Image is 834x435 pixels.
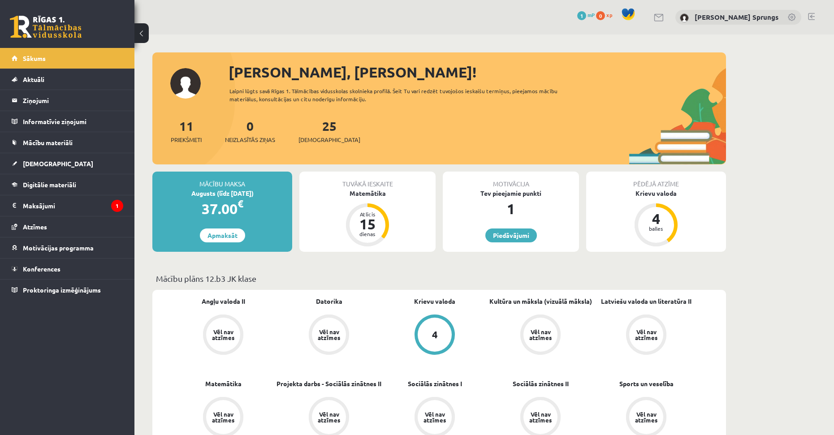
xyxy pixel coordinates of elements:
[619,379,674,388] a: Sports un veselība
[200,228,245,242] a: Apmaksāt
[23,54,46,62] span: Sākums
[211,411,236,423] div: Vēl nav atzīmes
[680,13,689,22] img: Didzis Daniels Sprungs
[277,379,381,388] a: Projekta darbs - Sociālās zinātnes II
[23,159,93,168] span: [DEMOGRAPHIC_DATA]
[229,61,726,83] div: [PERSON_NAME], [PERSON_NAME]!
[601,297,691,306] a: Latviešu valoda un literatūra II
[513,379,569,388] a: Sociālās zinātnes II
[23,195,123,216] legend: Maksājumi
[12,132,123,153] a: Mācību materiāli
[643,226,670,231] div: balles
[606,11,612,18] span: xp
[528,329,553,340] div: Vēl nav atzīmes
[152,189,292,198] div: Augusts (līdz [DATE])
[23,90,123,111] legend: Ziņojumi
[489,297,592,306] a: Kultūra un māksla (vizuālā māksla)
[171,135,202,144] span: Priekšmeti
[225,118,275,144] a: 0Neizlasītās ziņas
[156,272,722,284] p: Mācību plāns 12.b3 JK klase
[23,75,44,83] span: Aktuāli
[205,379,242,388] a: Matemātika
[316,411,341,423] div: Vēl nav atzīmes
[643,211,670,226] div: 4
[152,172,292,189] div: Mācību maksa
[23,244,94,252] span: Motivācijas programma
[12,258,123,279] a: Konferences
[586,189,726,248] a: Krievu valoda 4 balles
[12,174,123,195] a: Digitālie materiāli
[577,11,586,20] span: 1
[577,11,595,18] a: 1 mP
[408,379,462,388] a: Sociālās zinātnes I
[12,111,123,132] a: Informatīvie ziņojumi
[634,329,659,340] div: Vēl nav atzīmes
[485,228,537,242] a: Piedāvājumi
[299,189,436,198] div: Matemātika
[23,138,73,146] span: Mācību materiāli
[588,11,595,18] span: mP
[238,197,243,210] span: €
[432,330,438,340] div: 4
[170,314,276,357] a: Vēl nav atzīmes
[443,172,579,189] div: Motivācija
[299,172,436,189] div: Tuvākā ieskaite
[298,135,360,144] span: [DEMOGRAPHIC_DATA]
[443,198,579,220] div: 1
[12,69,123,90] a: Aktuāli
[276,314,382,357] a: Vēl nav atzīmes
[12,280,123,300] a: Proktoringa izmēģinājums
[23,286,101,294] span: Proktoringa izmēģinājums
[528,411,553,423] div: Vēl nav atzīmes
[354,217,381,231] div: 15
[171,118,202,144] a: 11Priekšmeti
[316,329,341,340] div: Vēl nav atzīmes
[12,195,123,216] a: Maksājumi1
[596,11,617,18] a: 0 xp
[354,211,381,217] div: Atlicis
[354,231,381,237] div: dienas
[202,297,245,306] a: Angļu valoda II
[695,13,778,22] a: [PERSON_NAME] Sprungs
[299,189,436,248] a: Matemātika Atlicis 15 dienas
[414,297,455,306] a: Krievu valoda
[316,297,342,306] a: Datorika
[422,411,447,423] div: Vēl nav atzīmes
[23,265,60,273] span: Konferences
[443,189,579,198] div: Tev pieejamie punkti
[23,181,76,189] span: Digitālie materiāli
[10,16,82,38] a: Rīgas 1. Tālmācības vidusskola
[593,314,699,357] a: Vēl nav atzīmes
[596,11,605,20] span: 0
[586,189,726,198] div: Krievu valoda
[211,329,236,340] div: Vēl nav atzīmes
[12,153,123,174] a: [DEMOGRAPHIC_DATA]
[152,198,292,220] div: 37.00
[298,118,360,144] a: 25[DEMOGRAPHIC_DATA]
[23,223,47,231] span: Atzīmes
[23,111,123,132] legend: Informatīvie ziņojumi
[12,90,123,111] a: Ziņojumi
[12,48,123,69] a: Sākums
[111,200,123,212] i: 1
[634,411,659,423] div: Vēl nav atzīmes
[488,314,593,357] a: Vēl nav atzīmes
[382,314,488,357] a: 4
[12,237,123,258] a: Motivācijas programma
[586,172,726,189] div: Pēdējā atzīme
[225,135,275,144] span: Neizlasītās ziņas
[12,216,123,237] a: Atzīmes
[229,87,574,103] div: Laipni lūgts savā Rīgas 1. Tālmācības vidusskolas skolnieka profilā. Šeit Tu vari redzēt tuvojošo...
